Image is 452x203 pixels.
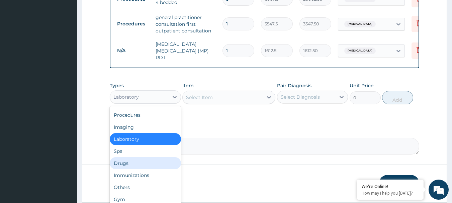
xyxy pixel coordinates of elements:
[344,21,376,27] span: [MEDICAL_DATA]
[110,157,181,169] div: Drugs
[39,60,92,127] span: We're online!
[379,175,419,192] button: Submit
[114,44,152,57] td: N/A
[110,121,181,133] div: Imaging
[12,33,27,50] img: d_794563401_company_1708531726252_794563401
[344,47,376,54] span: [MEDICAL_DATA]
[110,128,420,134] label: Comment
[110,83,124,89] label: Types
[110,169,181,181] div: Immunizations
[110,3,126,19] div: Minimize live chat window
[362,190,419,196] p: How may I help you today?
[362,183,419,189] div: We're Online!
[35,37,112,46] div: Chat with us now
[110,145,181,157] div: Spa
[3,133,127,157] textarea: Type your message and hit 'Enter'
[277,82,311,89] label: Pair Diagnosis
[281,94,320,100] div: Select Diagnosis
[182,82,194,89] label: Item
[382,91,413,104] button: Add
[110,181,181,193] div: Others
[113,94,139,100] div: Laboratory
[152,11,219,37] td: general practitioner consultation first outpatient consultation
[152,37,219,64] td: [MEDICAL_DATA] [MEDICAL_DATA] (MP) RDT
[114,18,152,30] td: Procedures
[350,82,374,89] label: Unit Price
[110,133,181,145] div: Laboratory
[110,109,181,121] div: Procedures
[186,94,213,101] div: Select Item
